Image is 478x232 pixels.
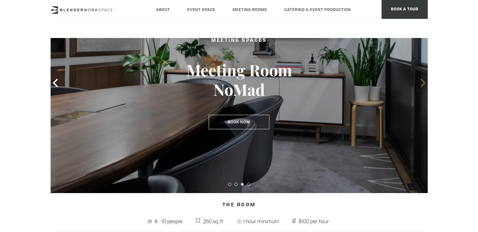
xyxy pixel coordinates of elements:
[297,216,331,226] span: $100 per hour
[51,199,428,211] h4: The Room
[202,216,226,226] span: 250 sq. ft.
[242,216,281,226] span: 1 hour minimum
[167,37,311,45] h2: Meeting Spaces
[153,216,184,226] span: 8 - 10 people
[167,60,311,99] h3: Meeting Room NoMad
[209,115,269,129] a: Book Now
[365,152,478,232] iframe: Chat Widget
